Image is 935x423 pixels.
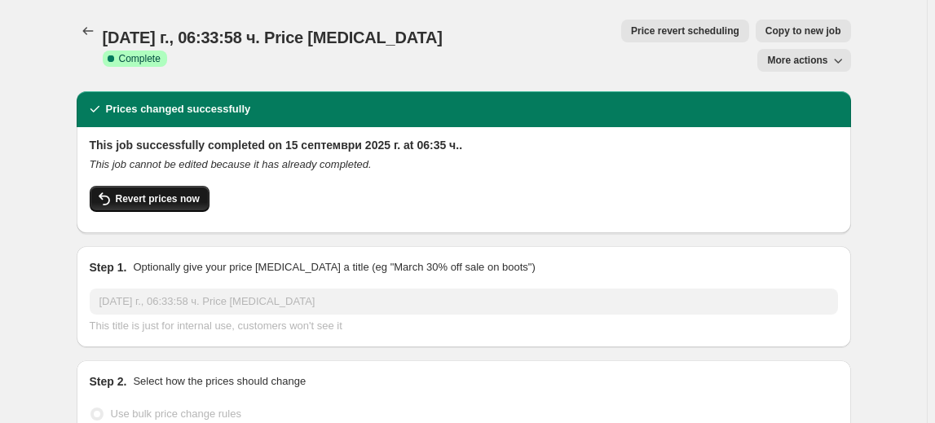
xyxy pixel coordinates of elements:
[90,373,127,390] h2: Step 2.
[90,137,838,153] h2: This job successfully completed on 15 септември 2025 г. at 06:35 ч..
[106,101,251,117] h2: Prices changed successfully
[77,20,99,42] button: Price change jobs
[90,289,838,315] input: 30% off holiday sale
[103,29,443,46] span: [DATE] г., 06:33:58 ч. Price [MEDICAL_DATA]
[621,20,749,42] button: Price revert scheduling
[756,20,851,42] button: Copy to new job
[767,54,827,67] span: More actions
[90,259,127,275] h2: Step 1.
[116,192,200,205] span: Revert prices now
[90,319,342,332] span: This title is just for internal use, customers won't see it
[119,52,161,65] span: Complete
[111,408,241,420] span: Use bulk price change rules
[133,373,306,390] p: Select how the prices should change
[90,186,209,212] button: Revert prices now
[133,259,535,275] p: Optionally give your price [MEDICAL_DATA] a title (eg "March 30% off sale on boots")
[765,24,841,37] span: Copy to new job
[757,49,850,72] button: More actions
[90,158,372,170] i: This job cannot be edited because it has already completed.
[631,24,739,37] span: Price revert scheduling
